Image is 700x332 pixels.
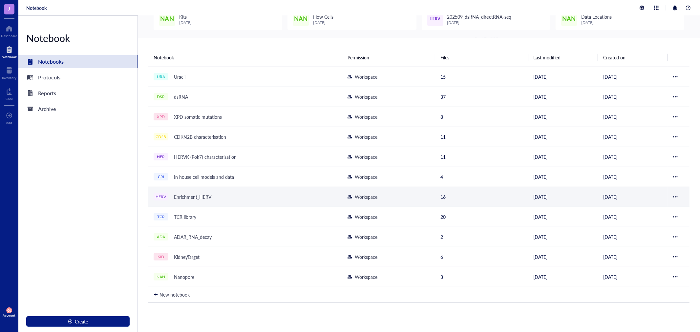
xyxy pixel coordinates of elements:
div: New notebook [159,291,190,298]
div: Workspace [355,233,377,240]
div: Protocols [38,73,60,82]
td: [DATE] [598,187,668,207]
div: [DATE] [581,20,612,25]
th: Last modified [528,48,598,67]
td: [DATE] [598,207,668,227]
div: [DATE] [179,20,192,25]
td: [DATE] [598,107,668,127]
th: Permission [342,48,435,67]
div: Workspace [355,73,377,80]
span: Flow Cells [313,13,333,20]
a: Notebooks [18,55,138,68]
td: 11 [435,127,528,147]
div: Notebook [2,55,17,59]
a: Dashboard [1,23,17,38]
td: [DATE] [598,227,668,247]
td: [DATE] [528,187,598,207]
td: 15 [435,67,528,87]
div: Notebooks [38,57,64,66]
th: Notebook [148,48,342,67]
div: Reports [38,89,56,98]
td: 4 [435,167,528,187]
div: Nanopore [171,272,197,281]
div: Add [6,121,12,125]
div: Workspace [355,273,377,280]
div: Workspace [355,153,377,160]
div: Notebook [18,31,138,45]
th: Files [435,48,528,67]
div: Archive [38,104,56,114]
span: J [8,4,11,12]
td: [DATE] [528,87,598,107]
div: Workspace [355,253,377,260]
td: [DATE] [528,207,598,227]
span: Data Locations [581,13,612,20]
span: NAN [294,14,308,24]
a: Archive [18,102,138,115]
span: NAN [562,14,576,24]
td: 37 [435,87,528,107]
th: Created on [598,48,668,67]
span: Kits [179,13,187,20]
td: [DATE] [528,227,598,247]
td: [DATE] [598,87,668,107]
td: [DATE] [528,127,598,147]
span: NAN [160,14,174,24]
div: dsRNA [171,92,191,101]
a: Core [6,86,13,101]
a: Inventory [2,65,16,80]
td: [DATE] [528,247,598,267]
span: HERV [430,16,440,22]
div: Workspace [355,93,377,100]
span: Create [75,319,88,324]
td: [DATE] [528,67,598,87]
td: [DATE] [598,167,668,187]
td: [DATE] [528,167,598,187]
div: Workspace [355,173,377,180]
div: Workspace [355,193,377,200]
td: [DATE] [598,67,668,87]
div: Inventory [2,76,16,80]
div: Workspace [355,113,377,120]
div: Enrichment_HERV [171,192,214,201]
td: 3 [435,267,528,287]
div: Dashboard [1,34,17,38]
div: Core [6,97,13,101]
div: HERVK (Pok7) characterisation [171,152,240,161]
a: Notebook [26,5,47,11]
td: 20 [435,207,528,227]
td: 2 [435,227,528,247]
div: Workspace [355,133,377,140]
td: [DATE] [528,147,598,167]
div: In house cell models and data [171,172,237,181]
td: 16 [435,187,528,207]
div: Account [3,313,16,317]
button: Create [26,316,130,327]
td: [DATE] [598,267,668,287]
div: KidneyTarget [171,252,202,261]
div: TCR library [171,212,199,221]
div: ADAR_RNA_decay [171,232,215,241]
a: Protocols [18,71,138,84]
div: [DATE] [447,20,511,25]
div: Uracil [171,72,188,81]
td: [DATE] [528,267,598,287]
span: 202509_dsRNA_directRNA-seq [447,13,511,20]
div: CDKN2B characterisation [171,132,229,141]
td: [DATE] [528,107,598,127]
td: [DATE] [598,247,668,267]
span: QJ [7,308,11,312]
td: 6 [435,247,528,267]
td: [DATE] [598,147,668,167]
td: 11 [435,147,528,167]
a: Notebook [2,44,17,59]
a: Reports [18,87,138,100]
td: [DATE] [598,127,668,147]
div: [DATE] [313,20,333,25]
td: 8 [435,107,528,127]
div: XPD somatic mutations [171,112,225,121]
div: Workspace [355,213,377,220]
